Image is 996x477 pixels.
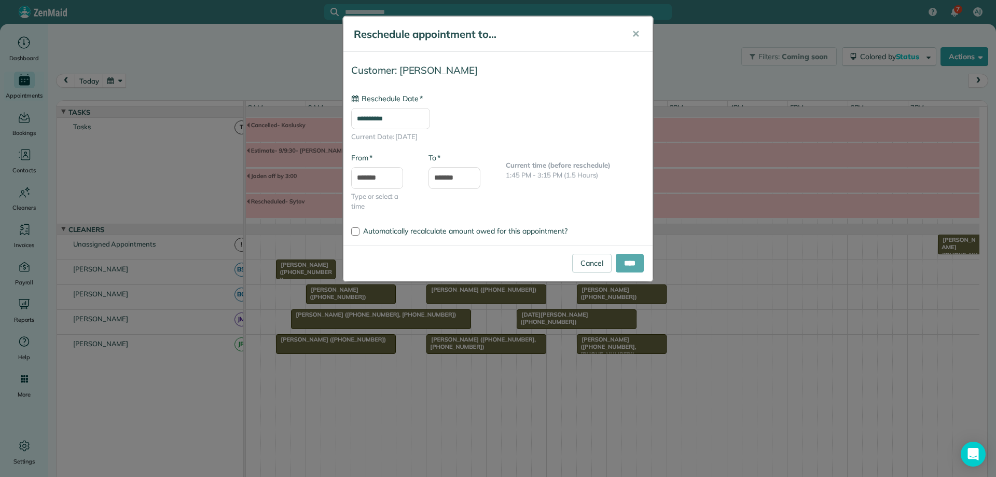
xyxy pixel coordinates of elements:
p: 1:45 PM - 3:15 PM (1.5 Hours) [506,170,645,181]
h5: Reschedule appointment to... [354,27,617,42]
a: Cancel [572,254,612,272]
span: Type or select a time [351,192,413,212]
label: To [428,153,440,163]
span: ✕ [632,28,640,40]
b: Current time (before reschedule) [506,161,611,169]
label: Reschedule Date [351,93,423,104]
span: Current Date: [DATE] [351,132,645,142]
h4: Customer: [PERSON_NAME] [351,65,645,76]
label: From [351,153,372,163]
div: Open Intercom Messenger [961,442,986,467]
span: Automatically recalculate amount owed for this appointment? [363,226,568,236]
